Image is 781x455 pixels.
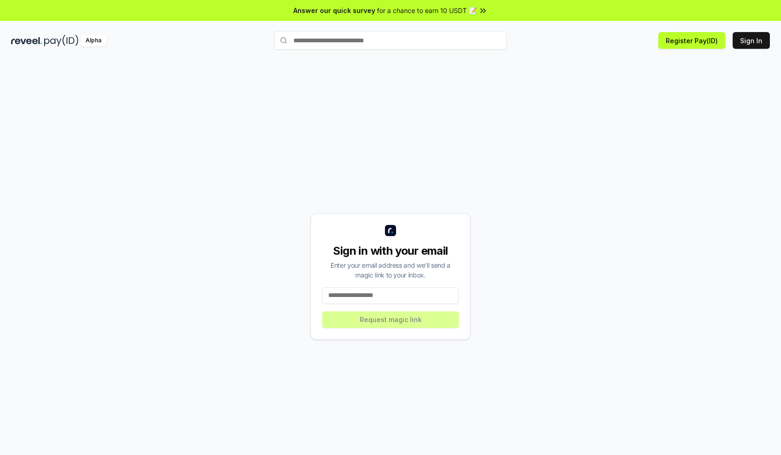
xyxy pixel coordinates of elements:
img: reveel_dark [11,35,42,46]
div: Alpha [80,35,106,46]
button: Sign In [733,32,770,49]
img: pay_id [44,35,79,46]
span: Answer our quick survey [293,6,375,15]
button: Register Pay(ID) [658,32,725,49]
img: logo_small [385,225,396,236]
div: Sign in with your email [322,244,459,258]
div: Enter your email address and we’ll send a magic link to your inbox. [322,260,459,280]
span: for a chance to earn 10 USDT 📝 [377,6,477,15]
